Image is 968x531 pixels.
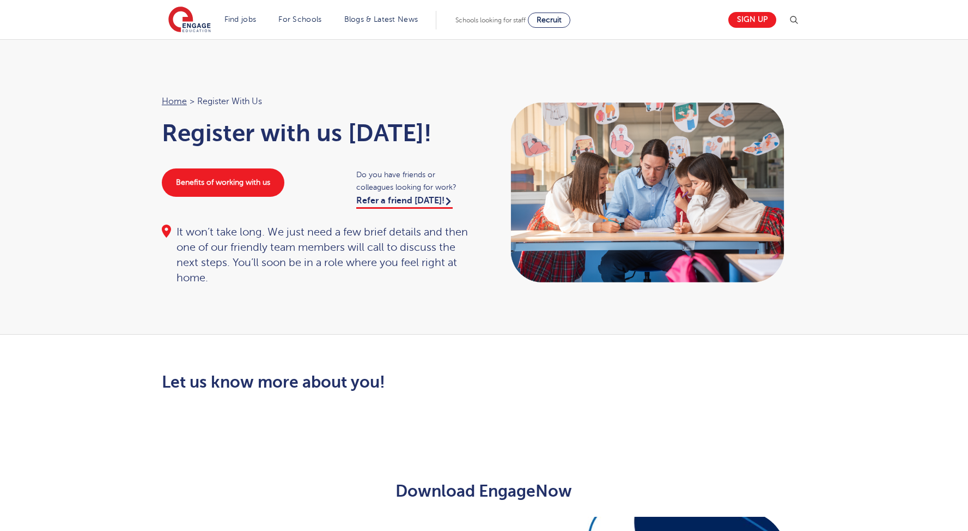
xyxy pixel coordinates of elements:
a: Refer a friend [DATE]! [356,196,453,209]
nav: breadcrumb [162,94,473,108]
a: Sign up [728,12,776,28]
a: Find jobs [224,15,257,23]
span: Schools looking for staff [455,16,526,24]
a: Home [162,96,187,106]
h2: Let us know more about you! [162,373,586,391]
h2: Download EngageNow [217,482,751,500]
span: Recruit [537,16,562,24]
span: > [190,96,194,106]
h1: Register with us [DATE]! [162,119,473,147]
span: Register with us [197,94,262,108]
a: Blogs & Latest News [344,15,418,23]
div: It won’t take long. We just need a few brief details and then one of our friendly team members wi... [162,225,473,286]
span: Do you have friends or colleagues looking for work? [356,168,473,194]
a: Recruit [528,13,570,28]
a: For Schools [278,15,321,23]
a: Benefits of working with us [162,168,284,197]
img: Engage Education [168,7,211,34]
